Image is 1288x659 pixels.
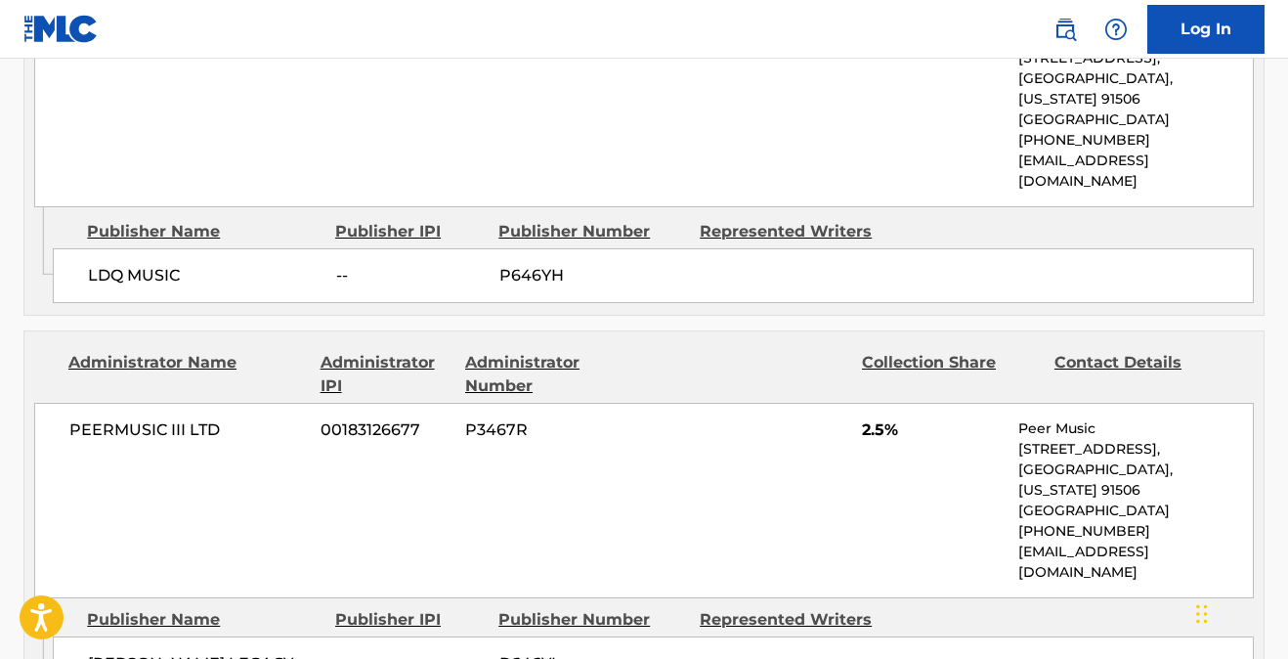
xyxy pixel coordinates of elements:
img: help [1104,18,1128,41]
span: PEERMUSIC III LTD [69,418,306,442]
p: [STREET_ADDRESS], [1018,439,1253,460]
iframe: Chat Widget [1190,565,1288,659]
div: Publisher IPI [335,608,484,632]
span: 00183126677 [321,418,451,442]
div: Contact Details [1054,351,1232,398]
p: [GEOGRAPHIC_DATA] [1018,501,1253,521]
img: search [1053,18,1077,41]
p: Peer Music [1018,418,1253,439]
span: 2.5% [862,418,1004,442]
div: Drag [1196,585,1208,643]
span: -- [336,264,485,287]
span: P3467R [465,418,643,442]
div: Represented Writers [700,608,886,632]
div: Publisher IPI [335,220,484,243]
img: MLC Logo [23,15,99,43]
p: [PHONE_NUMBER] [1018,130,1253,151]
p: [GEOGRAPHIC_DATA], [US_STATE] 91506 [1018,460,1253,501]
span: P646YH [499,264,686,287]
p: [GEOGRAPHIC_DATA], [US_STATE] 91506 [1018,68,1253,110]
a: Log In [1147,5,1265,54]
div: Administrator Number [465,351,643,398]
div: Administrator IPI [321,351,451,398]
div: Publisher Name [87,220,321,243]
p: [EMAIL_ADDRESS][DOMAIN_NAME] [1018,542,1253,583]
div: Help [1096,10,1136,49]
p: [GEOGRAPHIC_DATA] [1018,110,1253,130]
div: Publisher Name [87,608,321,632]
div: Publisher Number [498,220,685,243]
div: Collection Share [862,351,1040,398]
div: Represented Writers [700,220,886,243]
div: Publisher Number [498,608,685,632]
p: [EMAIL_ADDRESS][DOMAIN_NAME] [1018,151,1253,192]
span: LDQ MUSIC [88,264,321,287]
div: Administrator Name [68,351,306,398]
a: Public Search [1046,10,1085,49]
p: [PHONE_NUMBER] [1018,521,1253,542]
